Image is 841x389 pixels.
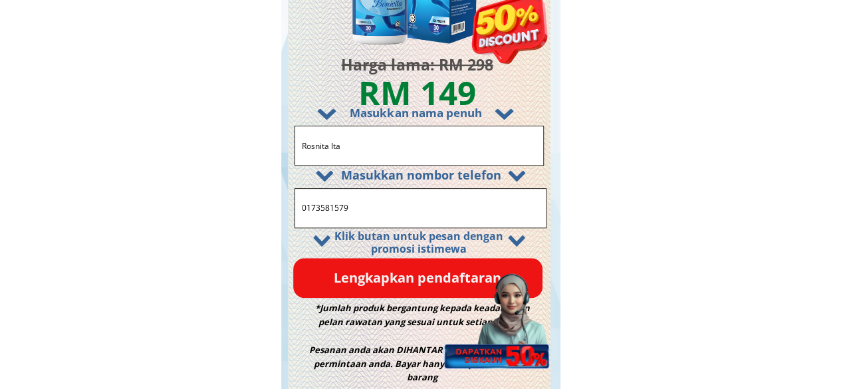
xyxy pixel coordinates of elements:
h3: RM 149 [319,66,515,118]
h3: Harga lama: RM 298 [308,53,526,77]
h3: Masukkan nama penuh [301,104,530,122]
input: Nama penuh [299,126,540,165]
p: Lengkapkan pendaftaran [293,258,542,298]
h3: *Jumlah produk bergantung kepada keadaan dan pelan rawatan yang sesuai untuk setiap pesakit Pesan... [304,301,541,384]
input: Nombor telefon [299,189,542,227]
